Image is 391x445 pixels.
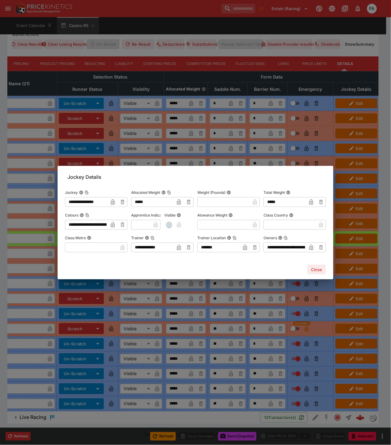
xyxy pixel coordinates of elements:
[80,213,84,217] button: ColoursCopy To Clipboard
[65,190,78,195] p: Jockey
[65,213,78,218] p: Colours
[85,213,89,217] button: Copy To Clipboard
[278,236,283,240] button: OwnersCopy To Clipboard
[284,236,288,240] button: Copy To Clipboard
[65,235,86,240] p: Class Metro
[264,235,277,240] p: Owners
[264,190,285,195] p: Total Weight
[87,236,91,240] button: Class Metro
[197,190,226,195] p: Weight (Pounds)
[289,213,294,217] button: Class Country
[131,213,166,218] p: Apprentice Indicator
[307,265,326,274] button: Close
[197,235,226,240] p: Trainer Location
[286,190,290,195] button: Total Weight
[177,213,181,217] button: Visible
[79,190,83,195] button: JockeyCopy To Clipboard
[161,190,166,195] button: Allocated WeightCopy To Clipboard
[227,236,231,240] button: Trainer LocationCopy To Clipboard
[131,235,144,240] p: Trainer
[227,190,231,195] button: Weight (Pounds)
[85,190,89,195] button: Copy To Clipboard
[233,236,237,240] button: Copy To Clipboard
[264,213,288,218] p: Class Country
[67,173,324,181] h6: Jockey Details
[197,213,227,218] p: Alowance Weight
[150,236,155,240] button: Copy To Clipboard
[167,190,171,195] button: Copy To Clipboard
[229,213,233,217] button: Alowance Weight
[164,213,176,218] p: Visible
[145,236,149,240] button: TrainerCopy To Clipboard
[131,190,160,195] p: Allocated Weight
